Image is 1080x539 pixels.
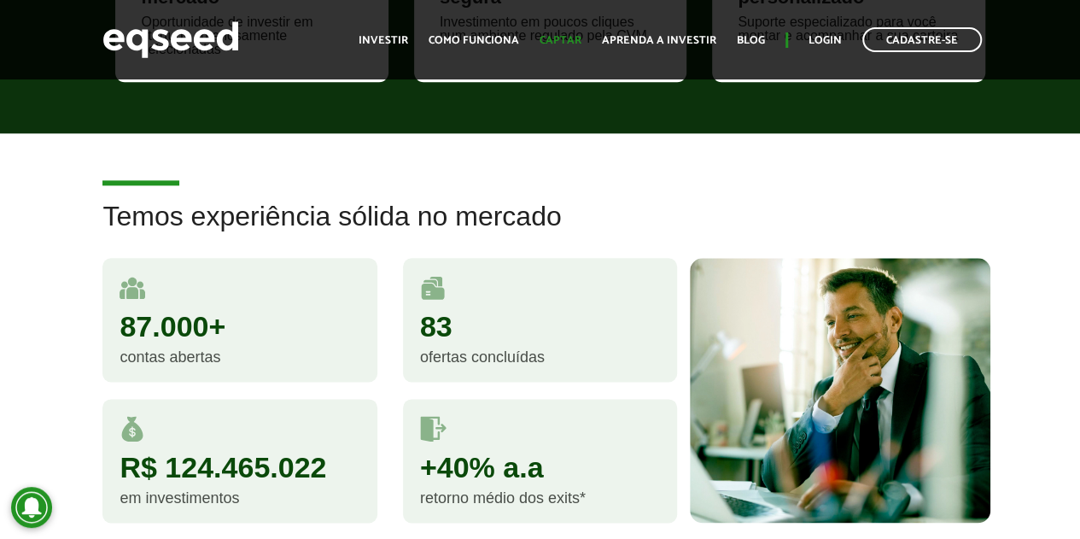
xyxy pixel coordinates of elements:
div: R$ 124.465.022 [120,453,359,482]
div: +40% a.a [420,453,660,482]
a: Aprenda a investir [602,35,716,46]
img: saidas.svg [420,416,447,442]
img: user.svg [120,275,145,301]
img: money.svg [120,416,145,442]
a: Captar [540,35,581,46]
a: Blog [737,35,765,46]
a: Como funciona [429,35,519,46]
div: em investimentos [120,490,359,506]
a: Investir [359,35,408,46]
div: ofertas concluídas [420,349,660,365]
img: EqSeed [102,17,239,62]
a: Cadastre-se [862,27,982,52]
a: Login [809,35,842,46]
div: 87.000+ [120,312,359,341]
div: 83 [420,312,660,341]
img: rodadas.svg [420,275,446,301]
h2: Temos experiência sólida no mercado [102,202,977,257]
div: retorno médio dos exits* [420,490,660,506]
div: contas abertas [120,349,359,365]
